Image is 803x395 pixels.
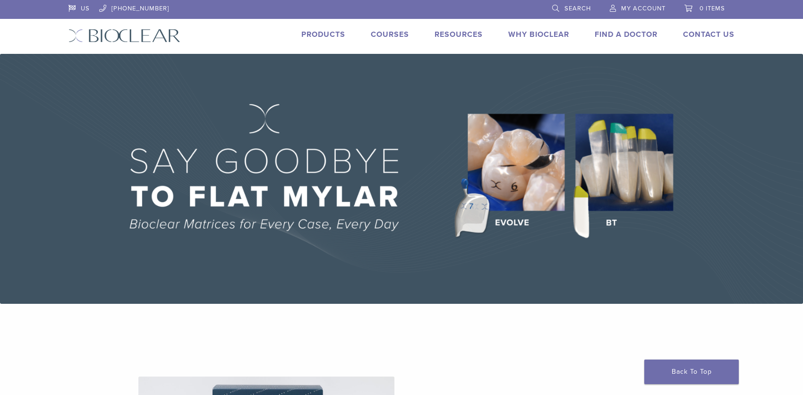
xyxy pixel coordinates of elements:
[508,30,569,39] a: Why Bioclear
[301,30,345,39] a: Products
[700,5,725,12] span: 0 items
[595,30,658,39] a: Find A Doctor
[564,5,591,12] span: Search
[435,30,483,39] a: Resources
[68,29,180,43] img: Bioclear
[371,30,409,39] a: Courses
[683,30,735,39] a: Contact Us
[621,5,666,12] span: My Account
[644,360,739,384] a: Back To Top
